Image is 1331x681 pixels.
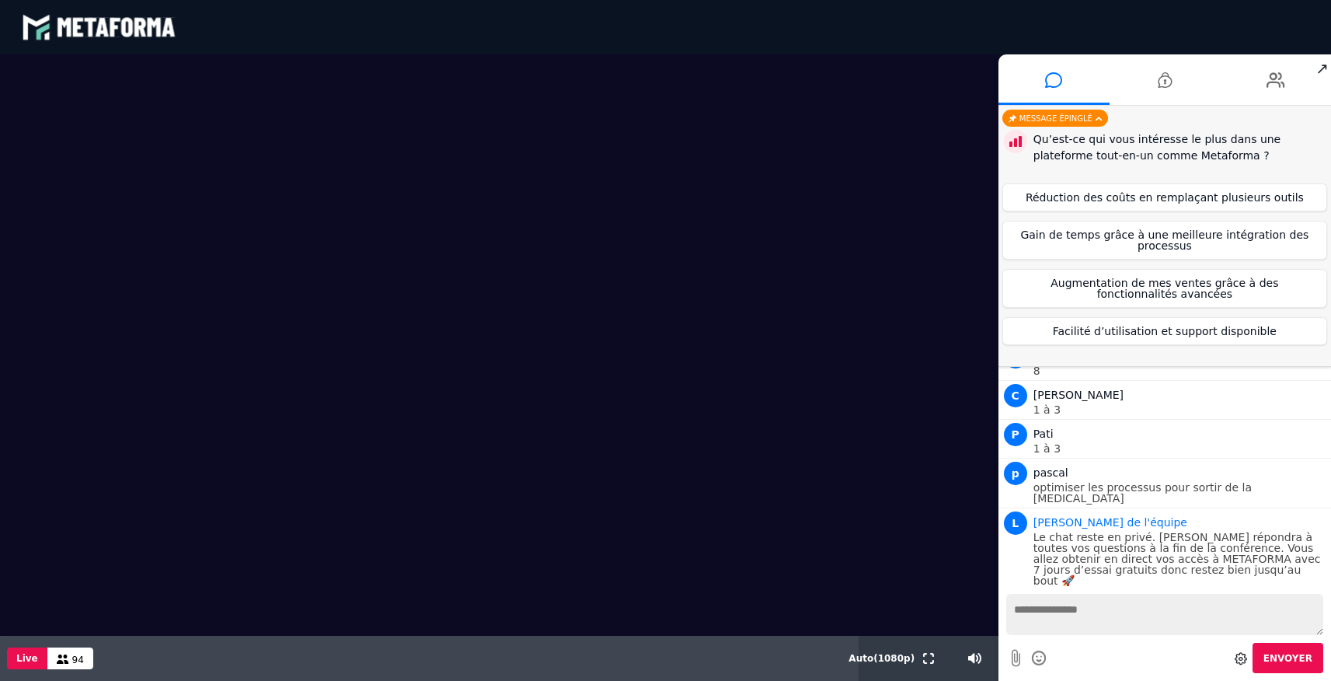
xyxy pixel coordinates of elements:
div: Domaine: [DOMAIN_NAME] [40,40,176,53]
span: Animateur [1033,516,1187,529]
button: Auto(1080p) [845,636,918,681]
button: Envoyer [1253,643,1323,673]
span: P [1004,423,1027,446]
p: 8 [1033,365,1327,376]
button: Augmentation de mes ventes grâce à des fonctionnalités avancées [1002,269,1327,308]
p: optimiser les processus pour sortir de la [MEDICAL_DATA] [1033,482,1327,504]
div: Mots-clés [193,92,238,102]
p: Le chat reste en privé. [PERSON_NAME] répondra à toutes vos questions à la fin de la conférence. ... [1033,532,1327,586]
span: pascal [1033,466,1068,479]
span: L [1004,512,1027,535]
div: v 4.0.25 [44,25,76,37]
span: p [1004,462,1027,485]
button: Réduction des coûts en remplaçant plusieurs outils [1002,183,1327,211]
span: C [1004,384,1027,407]
div: Message épinglé [1002,110,1108,127]
span: 94 [72,655,84,665]
button: Facilité d’utilisation et support disponible [1002,317,1327,345]
div: Domaine [80,92,120,102]
img: tab_keywords_by_traffic_grey.svg [176,90,189,103]
span: [PERSON_NAME] [1033,389,1124,401]
img: website_grey.svg [25,40,37,53]
span: Pati [1033,428,1054,440]
p: 1 à 3 [1033,404,1327,415]
div: Qu’est-ce qui vous intéresse le plus dans une plateforme tout-en-un comme Metaforma ? [1033,131,1327,164]
img: tab_domain_overview_orange.svg [63,90,75,103]
p: 1 à 3 [1033,443,1327,454]
img: logo_orange.svg [25,25,37,37]
button: Gain de temps grâce à une meilleure intégration des processus [1002,221,1327,260]
span: Envoyer [1263,653,1312,664]
span: Auto ( 1080 p) [848,653,915,664]
span: ↗ [1313,54,1331,82]
button: Live [7,648,47,669]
